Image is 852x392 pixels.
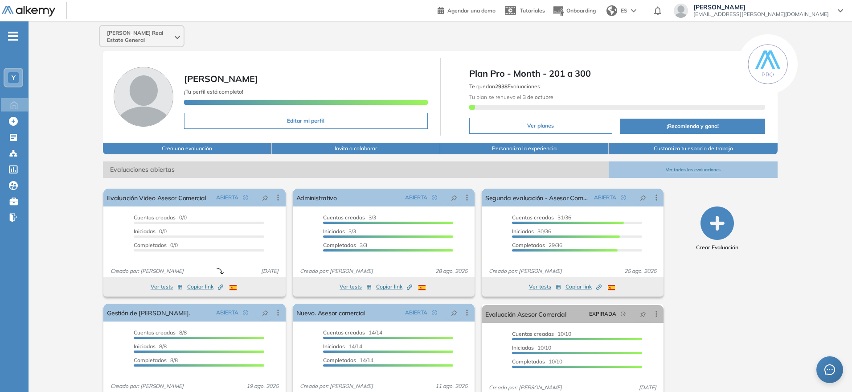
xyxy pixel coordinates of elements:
span: Cuentas creadas [512,214,554,221]
span: 8/8 [134,343,167,350]
button: pushpin [633,190,653,205]
span: Completados [512,242,545,248]
span: Y [12,74,16,81]
span: [PERSON_NAME] [184,73,258,84]
button: Onboarding [552,1,596,21]
a: Administrativo [296,189,337,206]
button: pushpin [633,307,653,321]
span: check-circle [243,310,248,315]
span: Iniciadas [323,343,345,350]
a: Gestión de [PERSON_NAME]. [107,304,190,322]
span: 25 ago. 2025 [621,267,660,275]
span: Iniciadas [134,228,156,235]
span: 11 ago. 2025 [432,382,471,390]
img: ESP [608,285,615,290]
button: pushpin [444,305,464,320]
span: [PERSON_NAME] [693,4,829,11]
button: ¡Recomienda y gana! [620,119,765,134]
span: Agendar una demo [447,7,496,14]
span: [DATE] [635,384,660,392]
span: Creado por: [PERSON_NAME] [107,267,187,275]
span: ABIERTA [216,309,238,317]
span: message [824,364,836,375]
i: - [8,35,18,37]
span: check-circle [621,195,626,200]
b: 3 de octubre [521,94,553,100]
span: Completados [134,242,167,248]
button: Ver tests [340,281,372,292]
span: Cuentas creadas [323,214,365,221]
span: Copiar link [376,283,412,291]
span: Completados [134,357,167,363]
span: Crear Evaluación [696,243,738,252]
span: Iniciadas [323,228,345,235]
button: Copiar link [565,281,602,292]
button: Crear Evaluación [696,206,738,252]
img: ESP [229,285,237,290]
a: Evaluación Asesor Comercial [485,305,566,323]
span: Iniciadas [512,228,534,235]
a: Nuevo. Asesor comercial [296,304,365,322]
img: Logo [2,6,55,17]
button: pushpin [255,190,275,205]
span: Iniciadas [134,343,156,350]
span: Creado por: [PERSON_NAME] [107,382,187,390]
span: Cuentas creadas [512,330,554,337]
span: ABIERTA [216,194,238,202]
span: Copiar link [187,283,223,291]
span: ABIERTA [594,194,616,202]
button: Customiza tu espacio de trabajo [609,143,777,154]
span: [EMAIL_ADDRESS][PERSON_NAME][DOMAIN_NAME] [693,11,829,18]
span: pushpin [451,194,457,201]
span: check-circle [243,195,248,200]
button: Copiar link [376,281,412,292]
a: Evaluación Video Asesor Comercial [107,189,206,206]
img: arrow [631,9,636,12]
span: pushpin [451,309,457,316]
span: Creado por: [PERSON_NAME] [485,384,565,392]
a: Agendar una demo [438,4,496,15]
span: 14/14 [323,357,373,363]
span: Plan Pro - Month - 201 a 300 [469,67,765,80]
span: 3/3 [323,228,356,235]
span: [DATE] [258,267,282,275]
span: [PERSON_NAME] Real Estate General [107,29,173,44]
span: Completados [512,358,545,365]
span: pushpin [640,310,646,318]
span: 29/36 [512,242,562,248]
button: Personaliza la experiencia [440,143,609,154]
a: Segunda evaluación - Asesor Comercial. [485,189,590,206]
span: 19 ago. 2025 [243,382,282,390]
button: Ver tests [151,281,183,292]
span: 30/36 [512,228,551,235]
span: 8/8 [134,357,178,363]
span: 10/10 [512,358,562,365]
button: pushpin [255,305,275,320]
span: pushpin [262,194,268,201]
button: Crea una evaluación [103,143,271,154]
button: Ver todas las evaluaciones [609,161,777,178]
span: ¡Tu perfil está completo! [184,88,243,95]
span: 14/14 [323,329,382,336]
span: Completados [323,357,356,363]
span: 8/8 [134,329,187,336]
button: Ver planes [469,118,613,134]
span: 31/36 [512,214,571,221]
img: world [606,5,617,16]
button: pushpin [444,190,464,205]
span: pushpin [262,309,268,316]
span: Creado por: [PERSON_NAME] [485,267,565,275]
span: check-circle [432,310,437,315]
span: Tutoriales [520,7,545,14]
button: Editar mi perfil [184,113,427,129]
span: 14/14 [323,343,362,350]
span: 10/10 [512,344,551,351]
span: ABIERTA [405,309,427,317]
span: Creado por: [PERSON_NAME] [296,382,377,390]
span: EXPIRADA [589,310,616,318]
span: 3/3 [323,214,376,221]
span: check-circle [432,195,437,200]
span: 28 ago. 2025 [432,267,471,275]
span: 0/0 [134,214,187,221]
span: 0/0 [134,228,167,235]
